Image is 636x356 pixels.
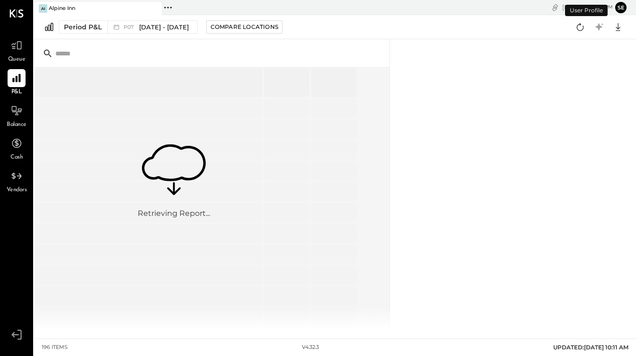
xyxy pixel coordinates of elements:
[605,4,613,10] span: pm
[553,344,628,351] span: UPDATED: [DATE] 10:11 AM
[0,134,33,162] a: Cash
[8,55,26,64] span: Queue
[39,4,47,13] div: AI
[206,20,283,34] button: Compare Locations
[11,88,22,97] span: P&L
[64,22,102,32] div: Period P&L
[10,153,23,162] span: Cash
[138,208,210,219] div: Retrieving Report...
[139,23,189,32] span: [DATE] - [DATE]
[550,2,560,12] div: copy link
[49,5,75,12] div: Alpine Inn
[124,25,137,30] span: P07
[211,23,278,31] div: Compare Locations
[0,36,33,64] a: Queue
[615,2,627,13] button: Se
[0,102,33,129] a: Balance
[42,344,68,351] div: 196 items
[0,69,33,97] a: P&L
[0,167,33,195] a: Vendors
[302,344,319,351] div: v 4.32.3
[59,20,198,34] button: Period P&L P07[DATE] - [DATE]
[7,186,27,195] span: Vendors
[7,121,26,129] span: Balance
[584,3,603,12] span: 12 : 50
[565,5,608,16] div: User Profile
[562,3,613,12] div: [DATE]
